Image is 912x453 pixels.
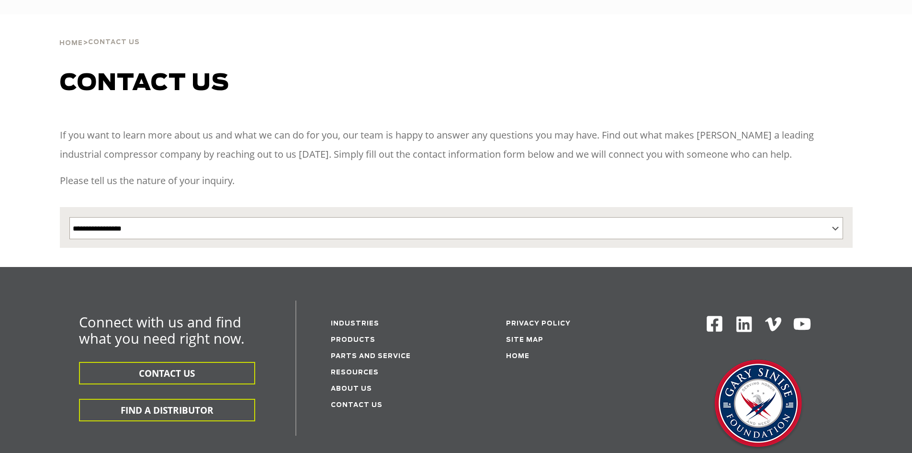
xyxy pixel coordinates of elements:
img: Vimeo [765,317,781,331]
button: FIND A DISTRIBUTOR [79,399,255,421]
a: Parts and service [331,353,411,360]
span: Contact Us [88,39,140,46]
a: Industries [331,321,379,327]
img: Facebook [706,315,723,333]
a: Home [59,38,83,47]
a: About Us [331,386,372,392]
a: Products [331,337,375,343]
div: > [59,14,140,51]
img: Gary Sinise Foundation [710,357,806,453]
p: If you want to learn more about us and what we can do for you, our team is happy to answer any qu... [60,126,853,164]
span: Contact us [60,72,229,95]
a: Contact Us [331,402,383,408]
img: Linkedin [735,315,754,334]
a: Home [506,353,529,360]
span: Connect with us and find what you need right now. [79,313,245,348]
a: Resources [331,370,379,376]
img: Youtube [793,315,811,334]
span: Home [59,40,83,46]
a: Site Map [506,337,543,343]
p: Please tell us the nature of your inquiry. [60,171,853,190]
a: Privacy Policy [506,321,571,327]
button: CONTACT US [79,362,255,384]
